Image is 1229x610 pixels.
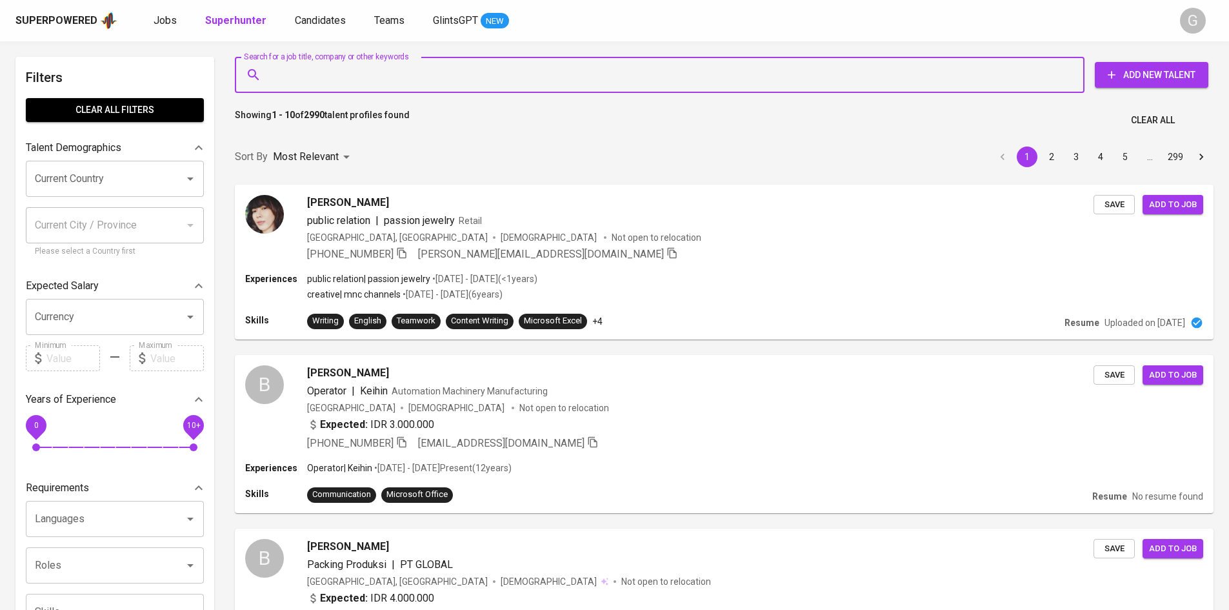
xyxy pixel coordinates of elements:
[245,487,307,500] p: Skills
[481,15,509,28] span: NEW
[1191,147,1212,167] button: Go to next page
[1094,195,1135,215] button: Save
[433,13,509,29] a: GlintsGPT NEW
[46,345,100,371] input: Value
[307,462,372,474] p: Operator | Keihin
[1094,365,1135,385] button: Save
[307,248,394,260] span: [PHONE_NUMBER]
[1143,195,1203,215] button: Add to job
[181,170,199,188] button: Open
[418,248,664,260] span: [PERSON_NAME][EMAIL_ADDRESS][DOMAIN_NAME]
[1149,368,1197,383] span: Add to job
[400,558,453,571] span: PT GLOBAL
[397,315,435,327] div: Teamwork
[15,11,117,30] a: Superpoweredapp logo
[35,245,195,258] p: Please select a Country first
[295,14,346,26] span: Candidates
[1164,147,1187,167] button: Go to page 299
[1092,490,1127,503] p: Resume
[245,195,284,234] img: 7f59d2b748bf1cbe05ef55514d3eb8cb.jpg
[312,315,339,327] div: Writing
[621,575,711,588] p: Not open to relocation
[1095,62,1208,88] button: Add New Talent
[524,315,582,327] div: Microsoft Excel
[1090,147,1111,167] button: Go to page 4
[374,14,405,26] span: Teams
[1104,316,1185,329] p: Uploaded on [DATE]
[26,475,204,501] div: Requirements
[181,510,199,528] button: Open
[354,315,381,327] div: English
[34,421,38,430] span: 0
[235,185,1214,340] a: [PERSON_NAME]public relation|passion jewelryRetail[GEOGRAPHIC_DATA], [GEOGRAPHIC_DATA][DEMOGRAPHI...
[186,421,200,430] span: 10+
[501,231,599,244] span: [DEMOGRAPHIC_DATA]
[1132,490,1203,503] p: No resume found
[1143,539,1203,559] button: Add to job
[150,345,204,371] input: Value
[352,383,355,399] span: |
[304,110,325,120] b: 2990
[307,231,488,244] div: [GEOGRAPHIC_DATA], [GEOGRAPHIC_DATA]
[320,417,368,432] b: Expected:
[374,13,407,29] a: Teams
[26,392,116,407] p: Years of Experience
[154,14,177,26] span: Jobs
[26,278,99,294] p: Expected Salary
[592,315,603,328] p: +4
[1066,147,1086,167] button: Go to page 3
[519,402,609,414] p: Not open to relocation
[1017,147,1037,167] button: page 1
[1064,316,1099,329] p: Resume
[307,288,401,301] p: creative | mnc channels
[307,539,389,554] span: [PERSON_NAME]
[1149,198,1197,212] span: Add to job
[245,272,307,285] p: Experiences
[392,386,548,396] span: Automation Machinery Manufacturing
[1180,8,1206,34] div: G
[990,147,1214,167] nav: pagination navigation
[100,11,117,30] img: app logo
[307,417,434,432] div: IDR 3.000.000
[307,365,389,381] span: [PERSON_NAME]
[1126,108,1180,132] button: Clear All
[418,437,585,449] span: [EMAIL_ADDRESS][DOMAIN_NAME]
[245,539,284,578] div: B
[307,402,395,414] div: [GEOGRAPHIC_DATA]
[295,13,348,29] a: Candidates
[272,110,295,120] b: 1 - 10
[307,558,386,571] span: Packing Produksi
[1105,67,1198,83] span: Add New Talent
[273,149,339,165] p: Most Relevant
[1100,368,1128,383] span: Save
[1139,150,1160,163] div: …
[433,14,478,26] span: GlintsGPT
[307,385,346,397] span: Operator
[1131,112,1175,128] span: Clear All
[307,575,488,588] div: [GEOGRAPHIC_DATA], [GEOGRAPHIC_DATA]
[501,575,599,588] span: [DEMOGRAPHIC_DATA]
[307,195,389,210] span: [PERSON_NAME]
[1149,542,1197,556] span: Add to job
[307,437,394,449] span: [PHONE_NUMBER]
[245,365,284,404] div: B
[181,556,199,574] button: Open
[1100,198,1128,212] span: Save
[26,480,89,496] p: Requirements
[312,489,371,501] div: Communication
[1115,147,1135,167] button: Go to page 5
[273,145,354,169] div: Most Relevant
[375,213,379,229] span: |
[372,462,512,474] p: • [DATE] - [DATE] Present ( 12 years )
[26,67,204,88] h6: Filters
[307,272,430,285] p: public relation | passion jewelry
[235,108,410,132] p: Showing of talent profiles found
[154,13,179,29] a: Jobs
[1143,365,1203,385] button: Add to job
[245,462,307,474] p: Experiences
[235,149,268,165] p: Sort By
[430,272,537,285] p: • [DATE] - [DATE] ( <1 years )
[384,214,455,227] span: passion jewelry
[459,216,482,226] span: Retail
[307,591,434,606] div: IDR 4.000.000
